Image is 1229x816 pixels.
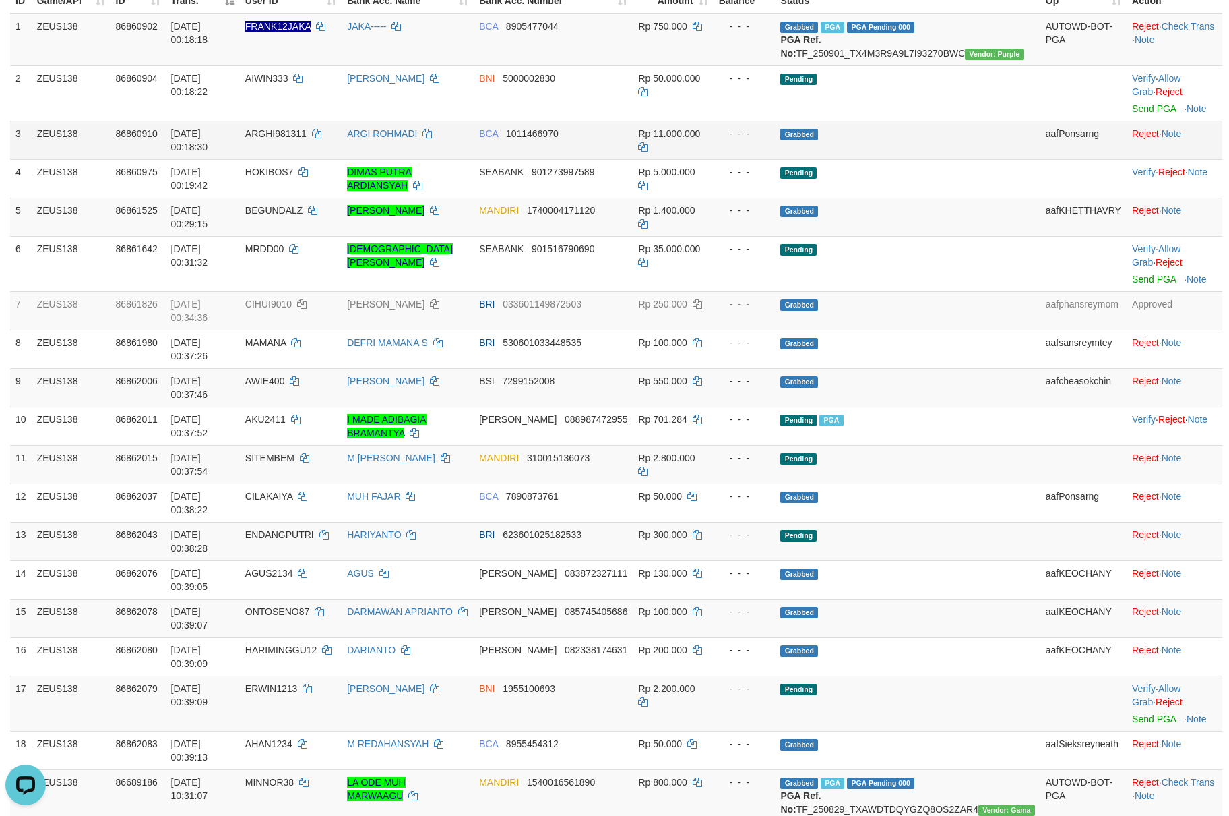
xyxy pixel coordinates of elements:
div: - - - [719,605,770,618]
a: [PERSON_NAME] [347,299,424,310]
a: Reject [1132,568,1159,579]
a: Reject [1132,128,1159,139]
span: 86862006 [116,376,158,386]
a: Note [1162,738,1182,749]
span: BRI [479,299,495,310]
td: ZEUS138 [32,159,111,198]
span: [PERSON_NAME] [479,414,557,425]
a: Allow Grab [1132,243,1180,268]
a: Send PGA [1132,713,1176,724]
span: Marked by aafpengsreynich [821,22,844,33]
a: Check Trans [1162,21,1215,32]
span: AIWIN333 [245,73,288,84]
td: aafcheasokchin [1040,368,1127,407]
span: [DATE] 00:37:46 [171,376,208,400]
span: [PERSON_NAME] [479,568,557,579]
td: ZEUS138 [32,13,111,66]
a: DARIANTO [347,645,396,655]
span: AWIE400 [245,376,285,386]
div: - - - [719,528,770,542]
span: Rp 35.000.000 [638,243,700,254]
div: - - - [719,20,770,33]
a: LA ODE MUH MARWAAGU [347,777,405,801]
span: [DATE] 00:19:42 [171,167,208,191]
span: Grabbed [780,338,818,349]
a: Reject [1156,257,1183,268]
span: [DATE] 00:39:07 [171,606,208,631]
span: Copy 8955454312 to clipboard [506,738,559,749]
span: PGA Pending [847,22,914,33]
td: 3 [10,121,32,159]
a: [PERSON_NAME] [347,205,424,216]
a: DEFRI MAMANA S [347,337,428,348]
span: Grabbed [780,569,818,580]
a: Reject [1132,205,1159,216]
span: [DATE] 00:18:22 [171,73,208,97]
span: [DATE] 10:31:07 [171,777,208,801]
span: Copy 901516790690 to clipboard [532,243,594,254]
a: [PERSON_NAME] [347,376,424,386]
span: 86860902 [116,21,158,32]
td: aafSieksreyneath [1040,731,1127,769]
span: Copy 530601033448535 to clipboard [503,337,581,348]
span: Pending [780,244,817,256]
span: [DATE] 00:34:36 [171,299,208,323]
span: [DATE] 00:29:15 [171,205,208,229]
span: ONTOSENO87 [245,606,309,617]
td: · [1127,637,1222,676]
span: Grabbed [780,206,818,217]
span: Pending [780,684,817,695]
td: TF_250901_TX4M3R9A9L7I93270BWC [775,13,1040,66]
a: Reject [1156,697,1183,707]
span: Grabbed [780,607,818,618]
span: Rp 2.800.000 [638,453,695,463]
span: Copy 083872327111 to clipboard [565,568,627,579]
a: Reject [1132,777,1159,788]
td: ZEUS138 [32,599,111,637]
span: 86862015 [116,453,158,463]
span: [DATE] 00:18:18 [171,21,208,45]
a: Note [1162,568,1182,579]
td: ZEUS138 [32,731,111,769]
a: Note [1162,205,1182,216]
span: MANDIRI [479,777,519,788]
td: · [1127,560,1222,599]
a: I MADE ADIBAGIA BRAMANTYA [347,414,426,438]
span: AHAN1234 [245,738,292,749]
span: [DATE] 00:37:52 [171,414,208,438]
a: M REDAHANSYAH [347,738,429,749]
span: · [1132,73,1180,97]
span: Rp 50.000 [638,491,682,502]
span: [DATE] 00:37:54 [171,453,208,477]
button: Open LiveChat chat widget [5,5,46,46]
td: ZEUS138 [32,291,111,330]
td: · [1127,484,1222,522]
span: 86860904 [116,73,158,84]
td: 16 [10,637,32,676]
span: Rp 100.000 [638,337,687,348]
span: MINNOR38 [245,777,294,788]
a: Verify [1132,414,1156,425]
span: Copy 1740004171120 to clipboard [527,205,595,216]
span: Pending [780,167,817,179]
a: Verify [1132,683,1156,694]
div: - - - [719,242,770,256]
a: ARGI ROHMADI [347,128,417,139]
span: 86862083 [116,738,158,749]
span: BCA [479,128,498,139]
span: Rp 701.284 [638,414,687,425]
span: Grabbed [780,376,818,388]
td: ZEUS138 [32,330,111,368]
span: Grabbed [780,645,818,657]
td: ZEUS138 [32,445,111,484]
a: DARMAWAN APRIANTO [347,606,453,617]
a: Note [1162,491,1182,502]
td: 7 [10,291,32,330]
span: Pending [780,530,817,542]
a: Note [1135,790,1155,801]
td: ZEUS138 [32,676,111,731]
a: Allow Grab [1132,73,1180,97]
td: aafsansreymtey [1040,330,1127,368]
span: MRDD00 [245,243,284,254]
td: aafKEOCHANY [1040,560,1127,599]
